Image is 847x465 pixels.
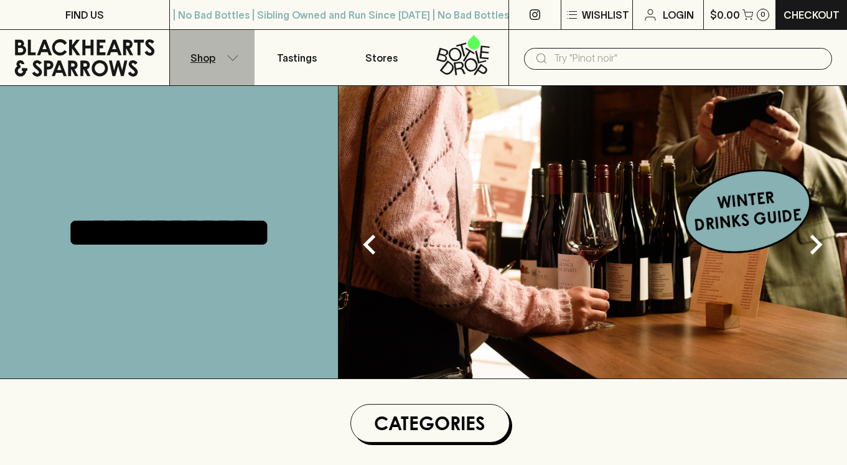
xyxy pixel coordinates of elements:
[339,86,847,378] img: optimise
[784,7,840,22] p: Checkout
[170,30,255,85] button: Shop
[791,220,841,270] button: Next
[255,30,339,85] a: Tastings
[554,49,822,68] input: Try "Pinot noir"
[710,7,740,22] p: $0.00
[345,220,395,270] button: Previous
[365,50,398,65] p: Stores
[65,7,104,22] p: FIND US
[582,7,629,22] p: Wishlist
[356,410,504,437] h1: Categories
[277,50,317,65] p: Tastings
[760,11,765,18] p: 0
[663,7,694,22] p: Login
[190,50,215,65] p: Shop
[339,30,424,85] a: Stores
